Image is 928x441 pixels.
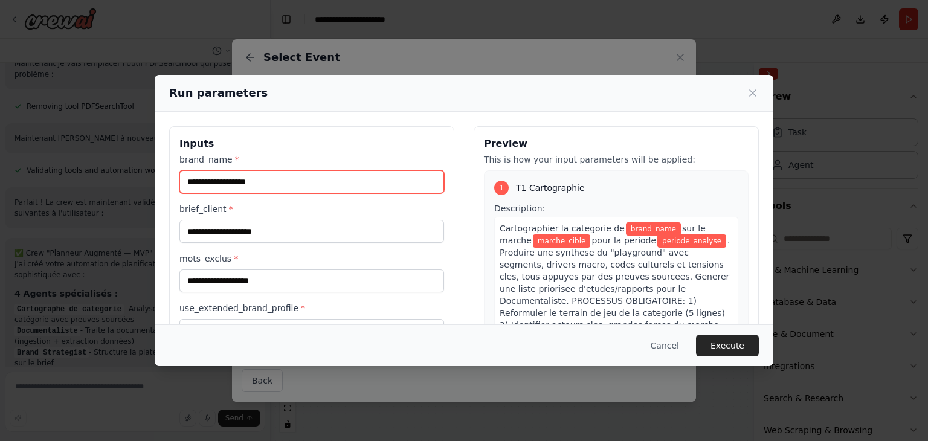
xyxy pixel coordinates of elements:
[533,234,591,248] span: Variable: marche_cible
[484,137,749,151] h3: Preview
[516,182,585,194] span: T1 Cartographie
[641,335,689,356] button: Cancel
[494,181,509,195] div: 1
[169,85,268,101] h2: Run parameters
[179,253,444,265] label: mots_exclus
[179,302,444,314] label: use_extended_brand_profile
[626,222,681,236] span: Variable: brand_name
[179,137,444,151] h3: Inputs
[179,203,444,215] label: brief_client
[179,153,444,166] label: brand_name
[657,234,726,248] span: Variable: periode_analyse
[484,153,749,166] p: This is how your input parameters will be applied:
[500,224,625,233] span: Cartographier la categorie de
[494,204,545,213] span: Description:
[591,236,656,245] span: pour la periode
[696,335,759,356] button: Execute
